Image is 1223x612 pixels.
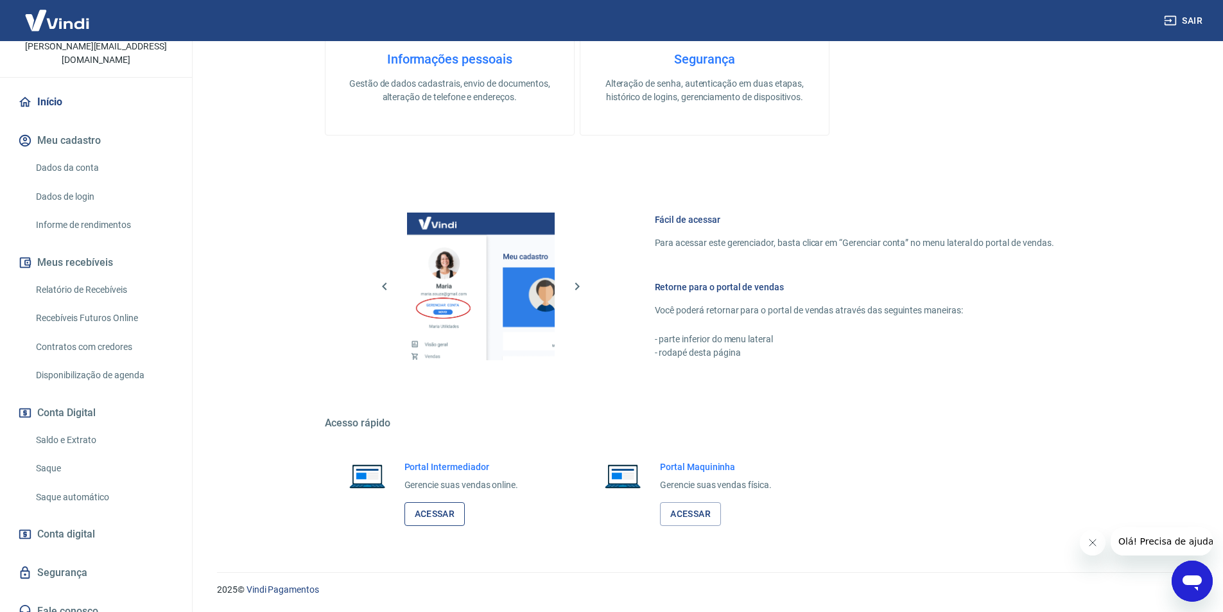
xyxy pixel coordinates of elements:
[1161,9,1208,33] button: Sair
[325,417,1085,430] h5: Acesso rápido
[15,1,99,40] img: Vindi
[601,77,808,104] p: Alteração de senha, autenticação em duas etapas, histórico de logins, gerenciamento de dispositivos.
[655,346,1054,360] p: - rodapé desta página
[31,427,177,453] a: Saldo e Extrato
[404,478,519,492] p: Gerencie suas vendas online.
[1080,530,1106,555] iframe: Fechar mensagem
[37,525,95,543] span: Conta digital
[15,399,177,427] button: Conta Digital
[660,478,772,492] p: Gerencie suas vendas física.
[31,305,177,331] a: Recebíveis Futuros Online
[31,484,177,511] a: Saque automático
[1111,527,1213,555] iframe: Mensagem da empresa
[601,51,808,67] h4: Segurança
[404,460,519,473] h6: Portal Intermediador
[404,502,465,526] a: Acessar
[31,155,177,181] a: Dados da conta
[346,51,553,67] h4: Informações pessoais
[15,88,177,116] a: Início
[655,304,1054,317] p: Você poderá retornar para o portal de vendas através das seguintes maneiras:
[1172,561,1213,602] iframe: Botão para abrir a janela de mensagens
[10,40,182,67] p: [PERSON_NAME][EMAIL_ADDRESS][DOMAIN_NAME]
[660,502,721,526] a: Acessar
[15,249,177,277] button: Meus recebíveis
[655,281,1054,293] h6: Retorne para o portal de vendas
[31,334,177,360] a: Contratos com credores
[407,213,555,360] img: Imagem da dashboard mostrando o botão de gerenciar conta na sidebar no lado esquerdo
[15,520,177,548] a: Conta digital
[217,583,1192,597] p: 2025 ©
[596,460,650,491] img: Imagem de um notebook aberto
[247,584,319,595] a: Vindi Pagamentos
[31,455,177,482] a: Saque
[346,77,553,104] p: Gestão de dados cadastrais, envio de documentos, alteração de telefone e endereços.
[655,236,1054,250] p: Para acessar este gerenciador, basta clicar em “Gerenciar conta” no menu lateral do portal de ven...
[31,212,177,238] a: Informe de rendimentos
[655,333,1054,346] p: - parte inferior do menu lateral
[15,559,177,587] a: Segurança
[31,277,177,303] a: Relatório de Recebíveis
[660,460,772,473] h6: Portal Maquininha
[15,127,177,155] button: Meu cadastro
[31,184,177,210] a: Dados de login
[340,460,394,491] img: Imagem de um notebook aberto
[31,362,177,389] a: Disponibilização de agenda
[655,213,1054,226] h6: Fácil de acessar
[8,9,108,19] span: Olá! Precisa de ajuda?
